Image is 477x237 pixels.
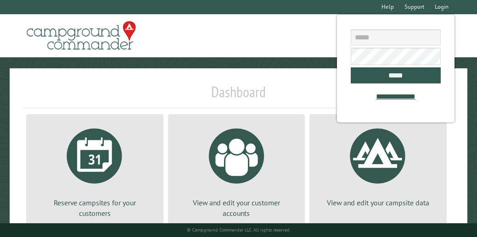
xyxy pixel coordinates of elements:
[24,18,139,54] img: Campground Commander
[37,198,152,218] p: Reserve campsites for your customers
[179,121,294,218] a: View and edit your customer accounts
[24,83,453,108] h1: Dashboard
[320,121,436,208] a: View and edit your campsite data
[37,121,152,218] a: Reserve campsites for your customers
[187,227,291,233] small: © Campground Commander LLC. All rights reserved.
[320,198,436,208] p: View and edit your campsite data
[179,198,294,218] p: View and edit your customer accounts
